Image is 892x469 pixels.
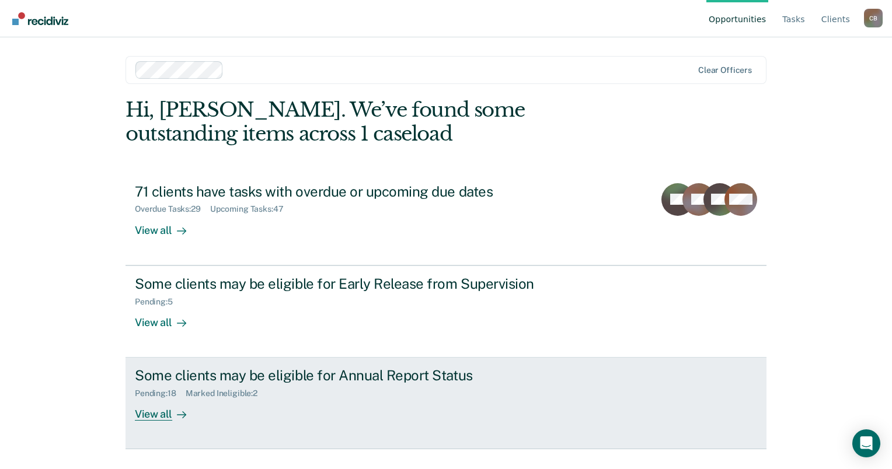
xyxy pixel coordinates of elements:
a: Some clients may be eligible for Annual Report StatusPending:18Marked Ineligible:2View all [126,358,766,449]
div: Pending : 18 [135,388,186,398]
img: Recidiviz [12,12,68,25]
div: Some clients may be eligible for Annual Report Status [135,367,545,384]
div: Hi, [PERSON_NAME]. We’ve found some outstanding items across 1 caseload [126,98,638,146]
a: 71 clients have tasks with overdue or upcoming due datesOverdue Tasks:29Upcoming Tasks:47View all [126,174,766,265]
div: C B [864,9,883,27]
div: View all [135,214,200,237]
div: Upcoming Tasks : 47 [210,204,293,214]
div: Clear officers [698,65,752,75]
button: Profile dropdown button [864,9,883,27]
div: Open Intercom Messenger [852,429,880,457]
div: View all [135,306,200,329]
div: Pending : 5 [135,297,182,307]
div: Overdue Tasks : 29 [135,204,210,214]
div: Some clients may be eligible for Early Release from Supervision [135,275,545,292]
a: Some clients may be eligible for Early Release from SupervisionPending:5View all [126,265,766,358]
div: Marked Ineligible : 2 [186,388,267,398]
div: View all [135,398,200,421]
div: 71 clients have tasks with overdue or upcoming due dates [135,183,545,200]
